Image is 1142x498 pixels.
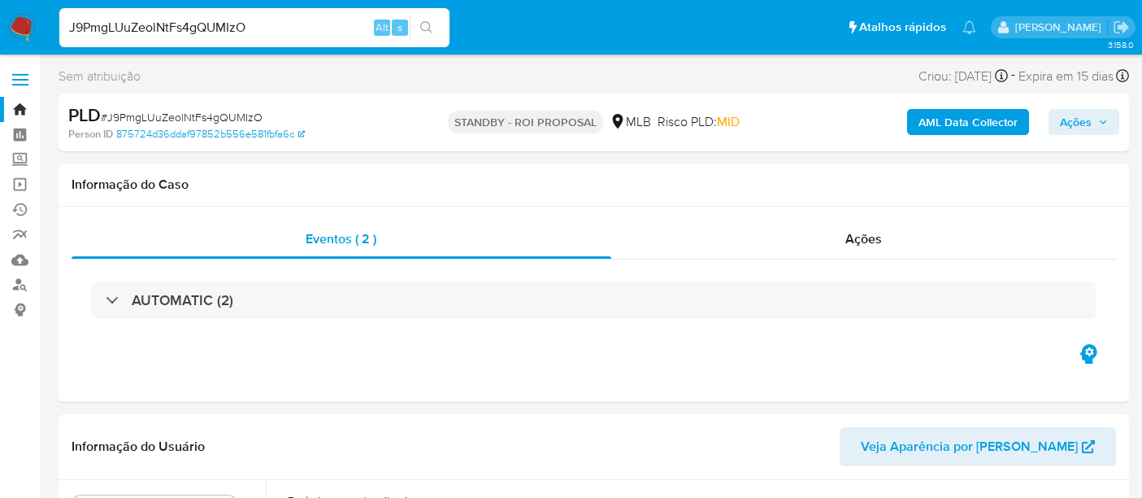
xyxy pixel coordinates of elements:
[840,427,1116,466] button: Veja Aparência por [PERSON_NAME]
[845,229,882,248] span: Ações
[59,17,449,38] input: Pesquise usuários ou casos...
[376,20,389,35] span: Alt
[918,65,1008,87] div: Criou: [DATE]
[68,127,113,142] b: Person ID
[907,109,1029,135] button: AML Data Collector
[91,282,1096,319] div: AUTOMATIC (2)
[72,439,205,455] h1: Informação do Usuário
[918,109,1018,135] b: AML Data Collector
[1015,20,1107,35] p: renato.lopes@mercadopago.com.br
[116,127,305,142] a: 875724d36ddaf97852b556e581fbfa6c
[59,68,141,85] span: Sem atribuição
[1049,109,1119,135] button: Ações
[68,102,101,128] b: PLD
[410,16,443,39] button: search-icon
[962,20,976,34] a: Notificações
[861,427,1078,466] span: Veja Aparência por [PERSON_NAME]
[72,177,1116,193] h1: Informação do Caso
[132,291,233,309] h3: AUTOMATIC (2)
[658,113,740,131] span: Risco PLD:
[448,111,603,133] p: STANDBY - ROI PROPOSAL
[1011,65,1015,87] span: -
[1018,68,1114,85] span: Expira em 15 dias
[1060,109,1092,135] span: Ações
[397,20,402,35] span: s
[1113,19,1130,36] a: Sair
[859,19,946,36] span: Atalhos rápidos
[101,109,263,125] span: # J9PmgLUuZeolNtFs4gQUMIzO
[306,229,376,248] span: Eventos ( 2 )
[610,113,651,131] div: MLB
[717,112,740,131] span: MID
